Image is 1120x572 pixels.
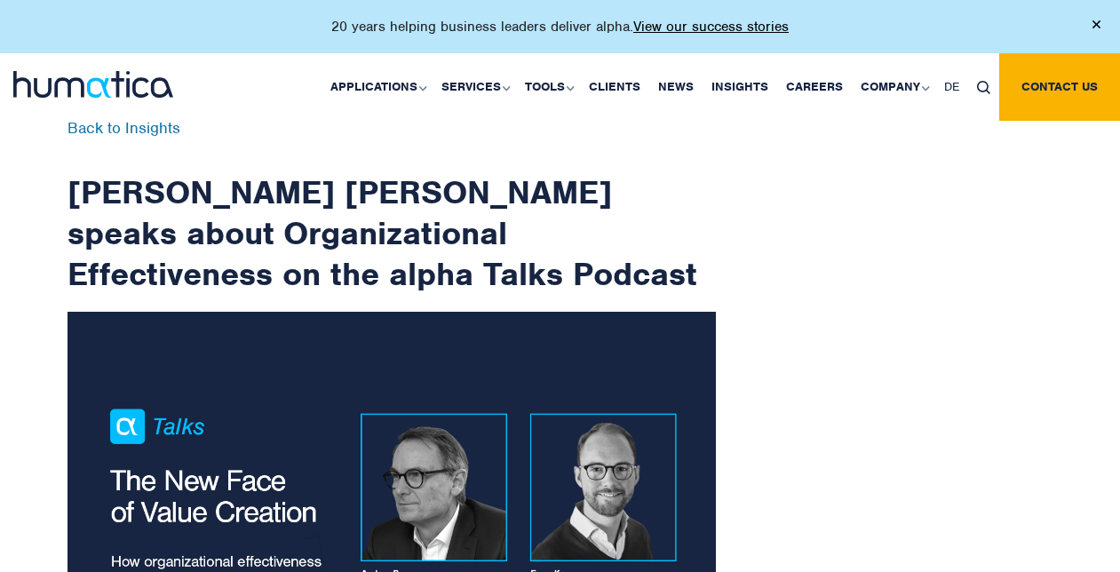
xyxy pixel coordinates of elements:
a: Company [852,53,935,121]
a: Services [433,53,516,121]
a: DE [935,53,968,121]
a: Insights [703,53,777,121]
h1: [PERSON_NAME] [PERSON_NAME] speaks about Organizational Effectiveness on the alpha Talks Podcast [68,121,716,294]
a: Applications [322,53,433,121]
img: logo [13,71,173,98]
p: 20 years helping business leaders deliver alpha. [331,18,789,36]
img: search_icon [977,81,990,94]
a: View our success stories [633,18,789,36]
a: News [649,53,703,121]
span: DE [944,79,959,94]
a: Contact us [999,53,1120,121]
a: Clients [580,53,649,121]
a: Tools [516,53,580,121]
a: Careers [777,53,852,121]
a: Back to Insights [68,118,180,138]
